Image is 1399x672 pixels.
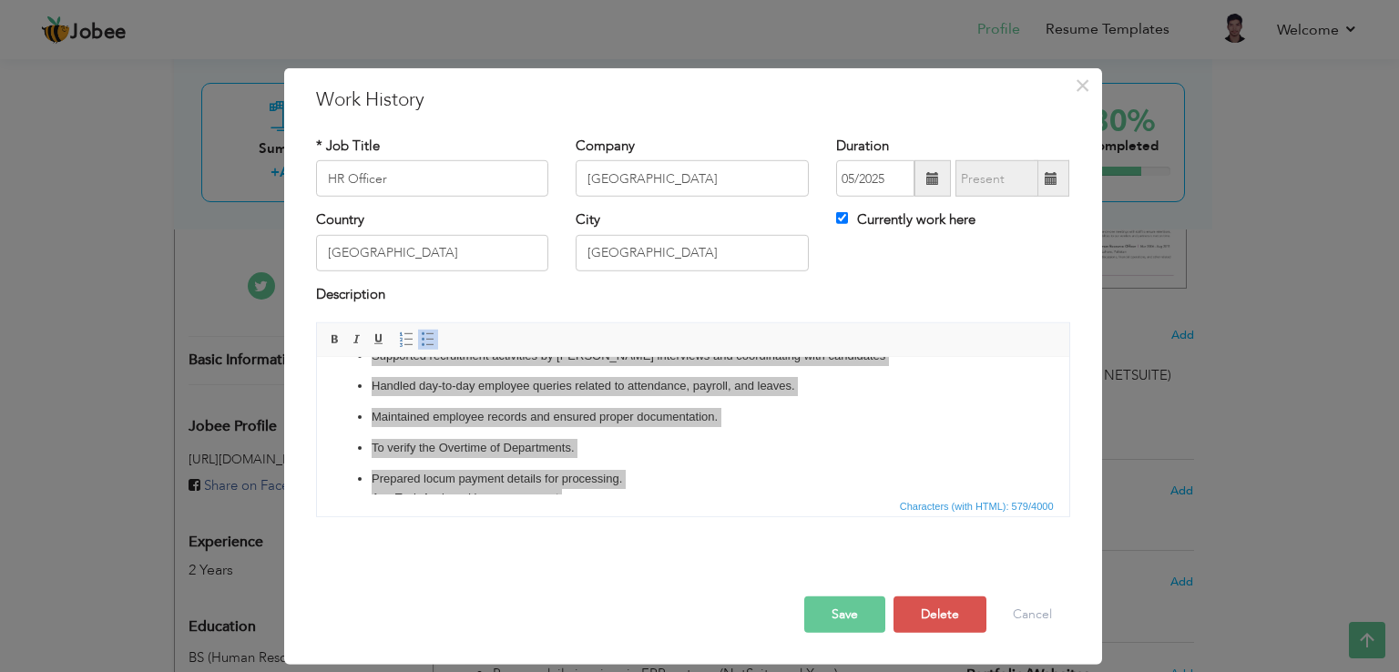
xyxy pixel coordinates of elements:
label: Currently work here [836,210,975,229]
input: From [836,160,914,197]
span: Characters (with HTML): 579/4000 [896,498,1057,514]
input: Present [955,160,1038,197]
button: Save [804,596,885,633]
h3: Work History [316,87,1070,114]
label: * Job Title [316,137,380,156]
label: Country [316,210,364,229]
li: Any Task Assigned by management. [55,131,698,150]
a: Insert/Remove Bulleted List [418,330,438,350]
button: Close [1068,71,1098,100]
iframe: Rich Text Editor, workEditor [317,358,1069,494]
label: Duration [836,137,889,156]
label: Company [576,137,635,156]
a: Insert/Remove Numbered List [396,330,416,350]
div: Statistics [896,498,1059,514]
label: Description [316,285,385,304]
a: Bold [325,330,345,350]
button: Cancel [995,596,1070,633]
a: Italic [347,330,367,350]
span: × [1075,69,1090,102]
label: City [576,210,600,229]
button: Delete [894,596,986,633]
input: Currently work here [836,212,848,224]
a: Underline [369,330,389,350]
